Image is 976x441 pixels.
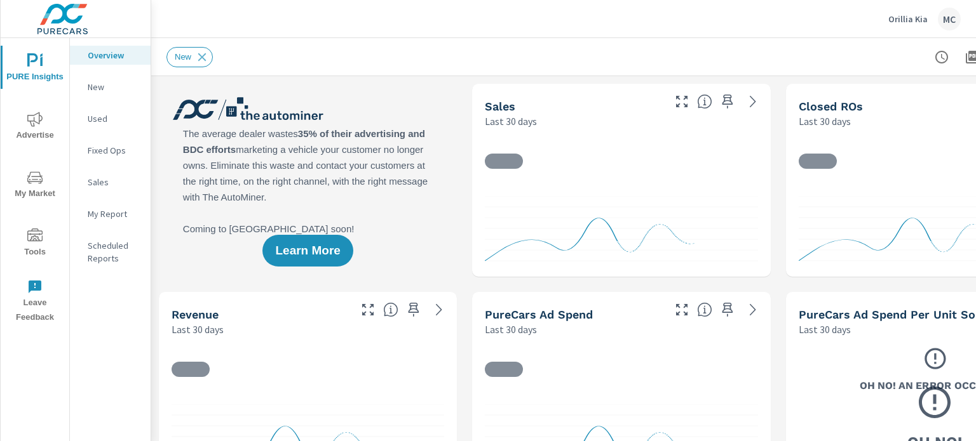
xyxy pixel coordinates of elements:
[383,302,398,317] span: Total sales revenue over the selected date range. [Source: This data is sourced from the dealer’s...
[429,299,449,320] a: See more details in report
[88,81,140,93] p: New
[275,245,340,256] span: Learn More
[70,109,151,128] div: Used
[172,322,224,337] p: Last 30 days
[485,322,537,337] p: Last 30 days
[70,77,151,96] div: New
[4,279,65,325] span: Leave Feedback
[4,53,65,84] span: PURE Insights
[485,308,593,321] h5: PureCars Ad Spend
[697,94,712,109] span: Number of vehicles sold by the dealership over the selected date range. [Source: This data is sou...
[88,49,140,62] p: Overview
[88,207,140,220] p: My Report
[485,100,515,113] h5: Sales
[697,302,712,317] span: Total cost of media for all PureCars channels for the selected dealership group over the selected...
[4,112,65,143] span: Advertise
[4,228,65,260] span: Tools
[88,239,140,265] p: Scheduled Reports
[717,299,738,320] span: Save this to your personalized report
[799,114,851,129] p: Last 30 days
[938,8,961,30] div: MC
[743,91,763,112] a: See more details in report
[166,47,213,67] div: New
[672,299,692,320] button: Make Fullscreen
[88,112,140,125] p: Used
[70,236,151,268] div: Scheduled Reports
[743,299,763,320] a: See more details in report
[799,100,863,113] h5: Closed ROs
[88,144,140,157] p: Fixed Ops
[403,299,424,320] span: Save this to your personalized report
[1,38,69,330] div: nav menu
[717,91,738,112] span: Save this to your personalized report
[672,91,692,112] button: Make Fullscreen
[88,176,140,188] p: Sales
[799,322,851,337] p: Last 30 days
[262,235,353,267] button: Learn More
[70,141,151,160] div: Fixed Ops
[4,170,65,201] span: My Market
[70,173,151,192] div: Sales
[172,308,219,321] h5: Revenue
[70,46,151,65] div: Overview
[358,299,378,320] button: Make Fullscreen
[167,52,199,62] span: New
[70,204,151,223] div: My Report
[888,13,928,25] p: Orillia Kia
[485,114,537,129] p: Last 30 days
